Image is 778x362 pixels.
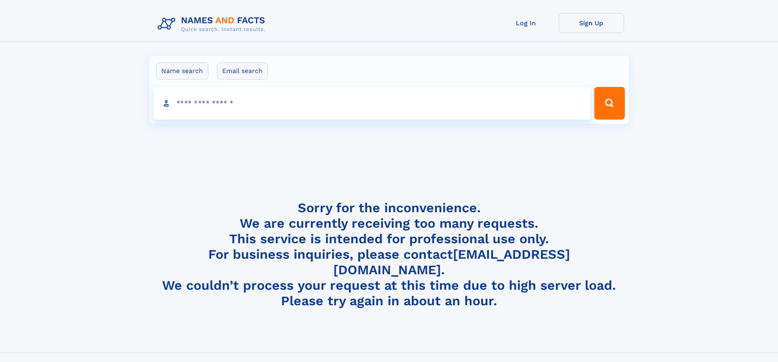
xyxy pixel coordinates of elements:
[154,200,624,309] h4: Sorry for the inconvenience. We are currently receiving too many requests. This service is intend...
[559,13,624,33] a: Sign Up
[493,13,559,33] a: Log In
[594,87,624,120] button: Search Button
[154,13,272,35] img: Logo Names and Facts
[154,87,591,120] input: search input
[217,62,268,80] label: Email search
[156,62,208,80] label: Name search
[333,247,570,278] a: [EMAIL_ADDRESS][DOMAIN_NAME]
